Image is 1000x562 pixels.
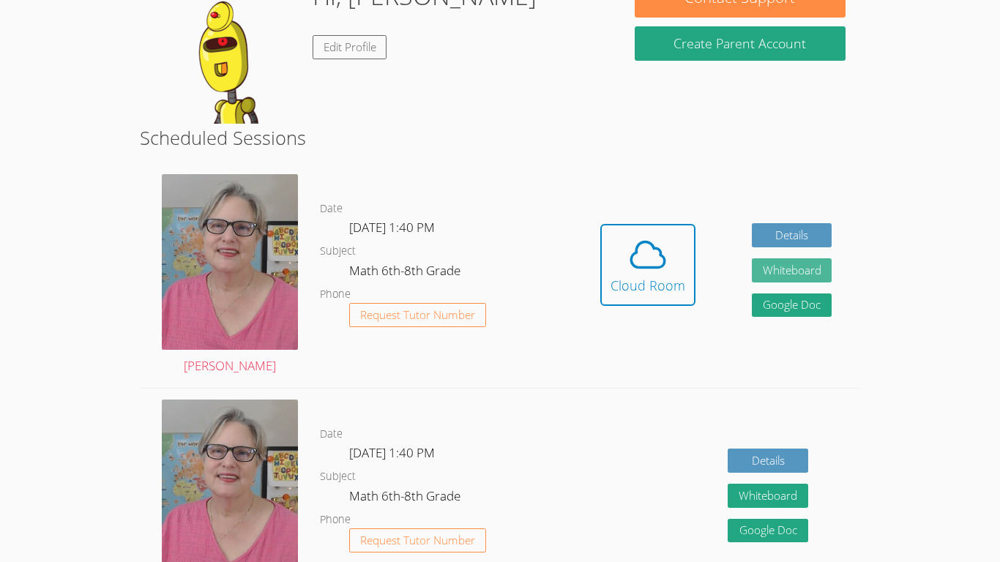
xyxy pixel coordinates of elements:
[320,511,351,529] dt: Phone
[728,484,808,508] button: Whiteboard
[635,26,846,61] button: Create Parent Account
[752,223,832,247] a: Details
[320,468,356,486] dt: Subject
[728,519,808,543] a: Google Doc
[140,124,860,151] h2: Scheduled Sessions
[349,528,486,552] button: Request Tutor Number
[349,219,435,236] span: [DATE] 1:40 PM
[320,285,351,304] dt: Phone
[360,535,475,546] span: Request Tutor Number
[313,35,387,59] a: Edit Profile
[320,242,356,261] dt: Subject
[728,449,808,473] a: Details
[349,303,486,327] button: Request Tutor Number
[349,486,463,511] dd: Math 6th-8th Grade
[349,261,463,285] dd: Math 6th-8th Grade
[752,258,832,282] button: Whiteboard
[320,425,343,443] dt: Date
[349,444,435,461] span: [DATE] 1:40 PM
[162,174,298,349] img: avatar.png
[162,174,298,377] a: [PERSON_NAME]
[320,200,343,218] dt: Date
[752,293,832,318] a: Google Doc
[611,275,685,296] div: Cloud Room
[360,310,475,321] span: Request Tutor Number
[600,224,695,306] button: Cloud Room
